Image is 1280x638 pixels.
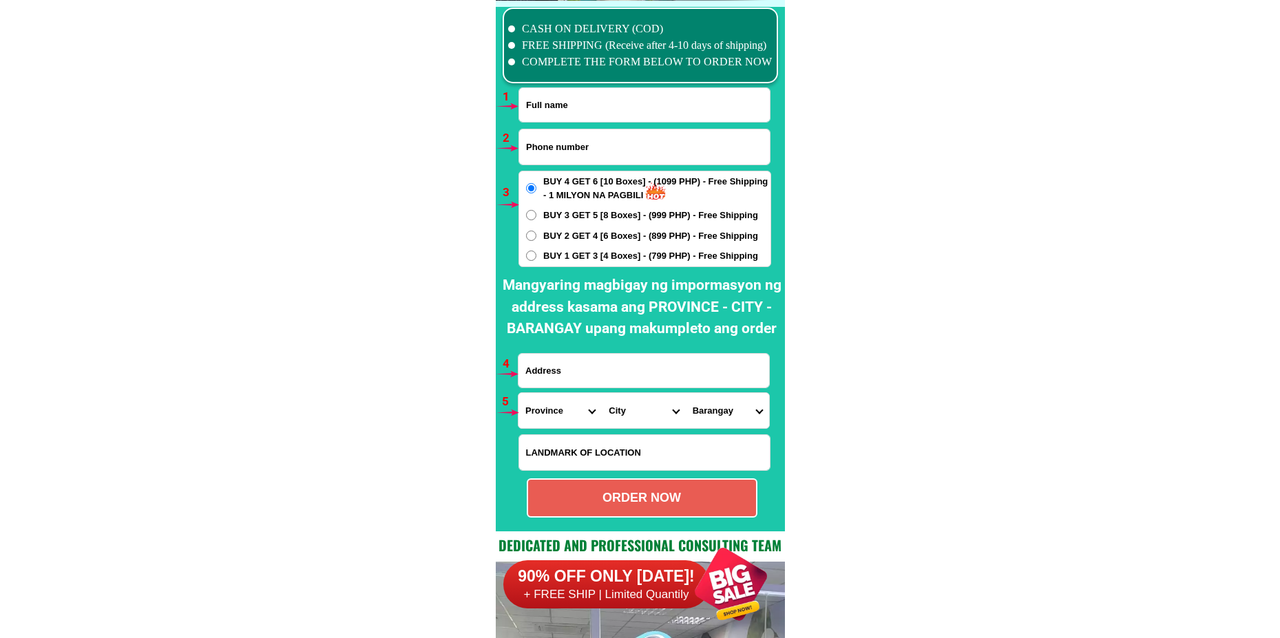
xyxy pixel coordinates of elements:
[508,37,773,54] li: FREE SHIPPING (Receive after 4-10 days of shipping)
[519,435,770,470] input: Input LANDMARKOFLOCATION
[526,183,536,193] input: BUY 4 GET 6 [10 Boxes] - (1099 PHP) - Free Shipping - 1 MILYON NA PAGBILI
[686,393,769,428] select: Select commune
[502,393,518,411] h6: 5
[543,175,770,202] span: BUY 4 GET 6 [10 Boxes] - (1099 PHP) - Free Shipping - 1 MILYON NA PAGBILI
[543,229,758,243] span: BUY 2 GET 4 [6 Boxes] - (899 PHP) - Free Shipping
[496,535,785,555] h2: Dedicated and professional consulting team
[503,88,518,106] h6: 1
[528,489,756,507] div: ORDER NOW
[602,393,685,428] select: Select district
[503,184,518,202] h6: 3
[508,54,773,70] li: COMPLETE THE FORM BELOW TO ORDER NOW
[503,587,710,602] h6: + FREE SHIP | Limited Quantily
[518,354,769,387] input: Input address
[518,393,602,428] select: Select province
[503,355,518,373] h6: 4
[503,566,710,587] h6: 90% OFF ONLY [DATE]!
[519,88,770,122] input: Input full_name
[543,249,758,263] span: BUY 1 GET 3 [4 Boxes] - (799 PHP) - Free Shipping
[543,209,758,222] span: BUY 3 GET 5 [8 Boxes] - (999 PHP) - Free Shipping
[519,129,770,164] input: Input phone_number
[499,275,785,340] h2: Mangyaring magbigay ng impormasyon ng address kasama ang PROVINCE - CITY - BARANGAY upang makumpl...
[526,210,536,220] input: BUY 3 GET 5 [8 Boxes] - (999 PHP) - Free Shipping
[526,231,536,241] input: BUY 2 GET 4 [6 Boxes] - (899 PHP) - Free Shipping
[526,251,536,261] input: BUY 1 GET 3 [4 Boxes] - (799 PHP) - Free Shipping
[508,21,773,37] li: CASH ON DELIVERY (COD)
[503,129,518,147] h6: 2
